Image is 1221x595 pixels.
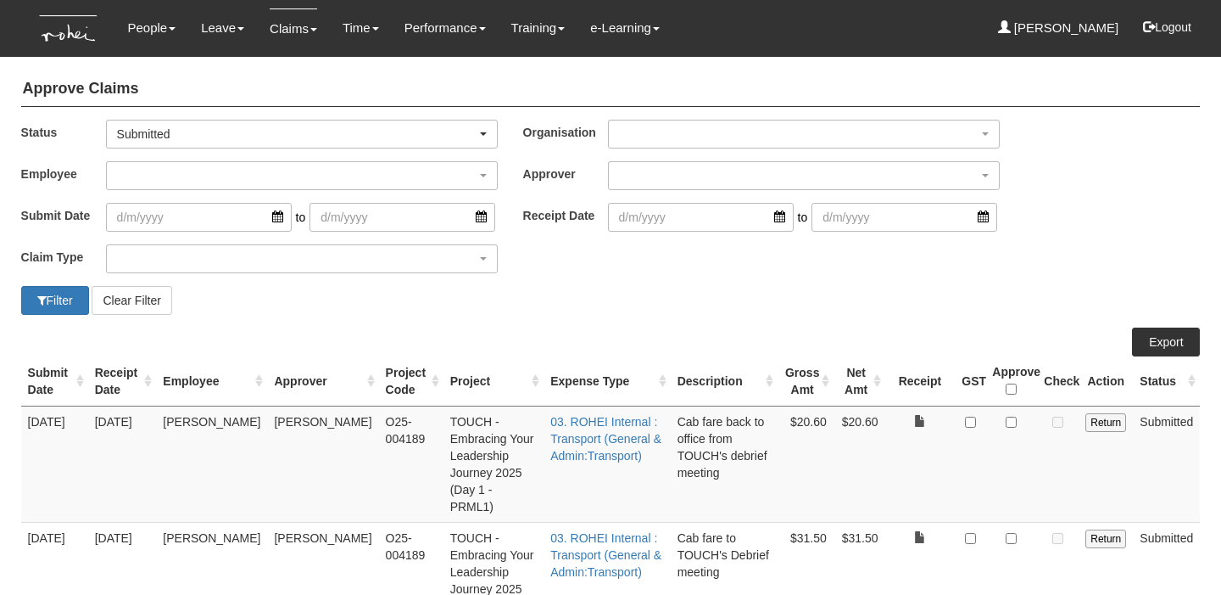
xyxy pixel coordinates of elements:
[834,406,885,522] td: $20.60
[21,356,88,407] th: Submit Date : activate to sort column ascending
[88,356,157,407] th: Receipt Date : activate to sort column ascending
[117,126,477,143] div: Submitted
[21,244,106,269] label: Claim Type
[156,406,267,522] td: [PERSON_NAME]
[955,356,985,407] th: GST
[523,161,608,186] label: Approver
[511,8,566,48] a: Training
[778,356,834,407] th: Gross Amt : activate to sort column ascending
[443,406,544,522] td: TOUCH - Embracing Your Leadership Journey 2025 (Day 1 - PRML1)
[1079,356,1133,407] th: Action
[1085,413,1126,432] input: Return
[834,356,885,407] th: Net Amt : activate to sort column ascending
[1085,530,1126,548] input: Return
[21,161,106,186] label: Employee
[443,356,544,407] th: Project : activate to sort column ascending
[379,406,443,522] td: O25-004189
[1037,356,1079,407] th: Check
[985,356,1037,407] th: Approve
[292,203,310,232] span: to
[21,203,106,227] label: Submit Date
[21,72,1201,107] h4: Approve Claims
[201,8,244,48] a: Leave
[794,203,812,232] span: to
[544,356,670,407] th: Expense Type : activate to sort column ascending
[106,203,292,232] input: d/m/yyyy
[550,531,661,579] a: 03. ROHEI Internal : Transport (General & Admin:Transport)
[309,203,495,232] input: d/m/yyyy
[156,356,267,407] th: Employee : activate to sort column ascending
[885,356,956,407] th: Receipt
[1133,406,1200,522] td: Submitted
[21,120,106,144] label: Status
[267,406,378,522] td: [PERSON_NAME]
[1150,527,1204,578] iframe: chat widget
[21,286,89,315] button: Filter
[998,8,1119,48] a: [PERSON_NAME]
[270,8,317,48] a: Claims
[404,8,486,48] a: Performance
[343,8,379,48] a: Time
[608,203,794,232] input: d/m/yyyy
[267,356,378,407] th: Approver : activate to sort column ascending
[671,356,778,407] th: Description : activate to sort column ascending
[1131,7,1203,48] button: Logout
[1133,356,1200,407] th: Status : activate to sort column ascending
[590,8,660,48] a: e-Learning
[671,406,778,522] td: Cab fare back to office from TOUCH's debrief meeting
[523,203,608,227] label: Receipt Date
[778,406,834,522] td: $20.60
[127,8,176,48] a: People
[811,203,997,232] input: d/m/yyyy
[21,406,88,522] td: [DATE]
[88,406,157,522] td: [DATE]
[1132,328,1200,356] a: Export
[550,415,661,463] a: 03. ROHEI Internal : Transport (General & Admin:Transport)
[523,120,608,144] label: Organisation
[106,120,498,149] button: Submitted
[92,286,171,315] button: Clear Filter
[379,356,443,407] th: Project Code : activate to sort column ascending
